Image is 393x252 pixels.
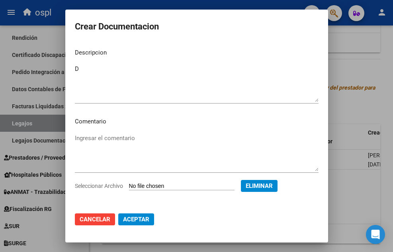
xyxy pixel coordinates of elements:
[123,216,149,223] span: Aceptar
[75,213,115,225] button: Cancelar
[118,213,154,225] button: Aceptar
[75,48,319,57] p: Descripcion
[75,117,319,126] p: Comentario
[366,225,385,244] div: Open Intercom Messenger
[75,183,123,189] span: Seleccionar Archivo
[241,180,278,192] button: Eliminar
[246,182,273,189] span: Eliminar
[80,216,110,223] span: Cancelar
[75,19,319,34] h2: Crear Documentacion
